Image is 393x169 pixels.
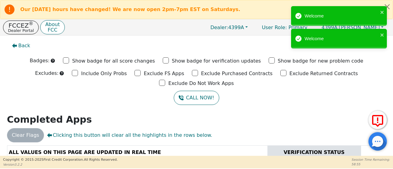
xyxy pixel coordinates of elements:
button: close [380,9,384,16]
p: Primary [256,21,313,33]
button: FCCEZ®Dealer Portal [3,21,39,34]
b: Our [DATE] hours have changed! We are now open 2pm-7pm EST on Saturdays. [20,6,240,12]
p: Show badge for all score changes [72,57,155,65]
div: ALL VALUES ON THIS PAGE ARE UPDATED IN REAL TIME [9,149,266,156]
p: Version 3.2.2 [3,162,118,167]
button: Close alert [382,0,393,13]
p: Badges: [30,57,50,64]
button: AboutFCC [40,20,64,35]
div: Welcome [305,35,378,42]
p: FCC [45,28,60,33]
p: Exclude Do Not Work Apps [168,80,234,87]
span: Clicking this button will clear all the highlights in the rows below. [47,132,212,139]
button: Report Error to FCC [368,111,387,129]
p: Session Time Remaining: [352,157,390,162]
p: 58:55 [352,162,390,167]
button: CALL NOW! [174,91,219,105]
span: User Role : [262,25,287,30]
span: All Rights Reserved. [84,158,118,162]
p: Dealer Portal [8,29,34,33]
p: Exclude FS Apps [144,70,184,77]
p: Include Only Probs [81,70,127,77]
div: VERIFICATION STATUS [270,149,358,156]
p: About [45,22,60,27]
span: 4399A [210,25,244,30]
p: Copyright © 2015- 2025 First Credit Corporation. [3,157,118,163]
span: Back [18,42,30,49]
button: close [380,31,384,38]
sup: ® [29,21,33,26]
p: Excludes: [35,70,58,77]
p: Exclude Purchased Contracts [201,70,273,77]
strong: Completed Apps [7,114,92,125]
button: Dealer:4399A [204,23,254,32]
button: Back [7,39,35,53]
div: Welcome [305,13,378,20]
p: Show badge for new problem code [278,57,364,65]
a: User Role: Primary [256,21,313,33]
p: Exclude Returned Contracts [290,70,358,77]
span: Dealer: [210,25,228,30]
p: Show badge for verification updates [172,57,261,65]
p: FCCEZ [8,22,34,29]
